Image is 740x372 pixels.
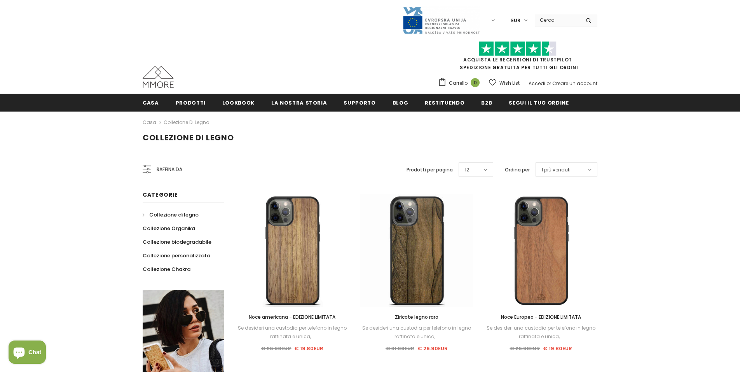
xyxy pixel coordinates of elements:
a: La nostra storia [271,94,327,111]
inbox-online-store-chat: Shopify online store chat [6,341,48,366]
label: Ordina per [505,166,530,174]
span: Casa [143,99,159,107]
span: € 26.90EUR [510,345,540,352]
span: Collezione di legno [143,132,234,143]
a: Noce americana - EDIZIONE LIMITATA [236,313,349,321]
a: Segui il tuo ordine [509,94,569,111]
a: Prodotti [176,94,206,111]
span: € 19.80EUR [294,345,323,352]
span: Wish List [499,79,520,87]
a: Casa [143,118,156,127]
img: Javni Razpis [402,6,480,35]
img: Fidati di Pilot Stars [479,41,557,56]
span: Noce Europeo - EDIZIONE LIMITATA [501,314,581,320]
span: 12 [465,166,469,174]
span: EUR [511,17,520,24]
a: Lookbook [222,94,255,111]
div: Se desideri una custodia per telefono in legno raffinata e unica,... [485,324,597,341]
a: Collezione Organika [143,222,195,235]
a: Collezione biodegradabile [143,235,211,249]
span: I più venduti [542,166,571,174]
span: B2B [481,99,492,107]
a: B2B [481,94,492,111]
span: € 19.80EUR [543,345,572,352]
span: Noce americana - EDIZIONE LIMITATA [249,314,335,320]
span: Blog [393,99,408,107]
a: Acquista le recensioni di TrustPilot [463,56,572,63]
span: Raffina da [157,165,182,174]
div: Se desideri una custodia per telefono in legno raffinata e unica,... [236,324,349,341]
a: Collezione di legno [143,208,199,222]
a: supporto [344,94,375,111]
a: Ziricote legno raro [360,313,473,321]
a: Creare un account [552,80,597,87]
span: Collezione Chakra [143,265,190,273]
span: Categorie [143,191,178,199]
a: Wish List [489,76,520,90]
span: or [546,80,551,87]
a: Noce Europeo - EDIZIONE LIMITATA [485,313,597,321]
span: Restituendo [425,99,464,107]
span: € 26.90EUR [417,345,448,352]
span: Carrello [449,79,468,87]
span: La nostra storia [271,99,327,107]
a: Restituendo [425,94,464,111]
label: Prodotti per pagina [407,166,453,174]
span: Segui il tuo ordine [509,99,569,107]
a: Carrello 0 [438,77,483,89]
span: € 26.90EUR [261,345,291,352]
span: Collezione di legno [149,211,199,218]
img: Casi MMORE [143,66,174,88]
a: Casa [143,94,159,111]
a: Collezione personalizzata [143,249,210,262]
span: SPEDIZIONE GRATUITA PER TUTTI GLI ORDINI [438,45,597,71]
span: supporto [344,99,375,107]
div: Se desideri una custodia per telefono in legno raffinata e unica,... [360,324,473,341]
span: Ziricote legno raro [395,314,438,320]
a: Accedi [529,80,545,87]
a: Javni Razpis [402,17,480,23]
span: Collezione personalizzata [143,252,210,259]
a: Collezione Chakra [143,262,190,276]
span: Lookbook [222,99,255,107]
span: 0 [471,78,480,87]
a: Blog [393,94,408,111]
span: Collezione Organika [143,225,195,232]
input: Search Site [535,14,580,26]
span: Prodotti [176,99,206,107]
span: € 31.90EUR [386,345,414,352]
span: Collezione biodegradabile [143,238,211,246]
a: Collezione di legno [164,119,209,126]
